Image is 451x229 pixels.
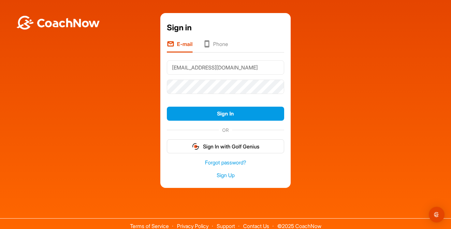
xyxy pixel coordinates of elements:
button: Sign In [167,107,284,121]
a: Sign Up [167,172,284,179]
span: © 2025 CoachNow [274,219,325,229]
div: Sign in [167,22,284,34]
span: OR [219,127,232,133]
div: Open Intercom Messenger [429,207,444,222]
img: gg_logo [192,143,200,150]
button: Sign In with Golf Genius [167,139,284,153]
a: Forgot password? [167,159,284,166]
li: Phone [203,40,228,53]
input: E-mail [167,60,284,75]
li: E-mail [167,40,193,53]
img: BwLJSsUCoWCh5upNqxVrqldRgqLPVwmV24tXu5FoVAoFEpwwqQ3VIfuoInZCoVCoTD4vwADAC3ZFMkVEQFDAAAAAElFTkSuQmCC [16,16,100,30]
